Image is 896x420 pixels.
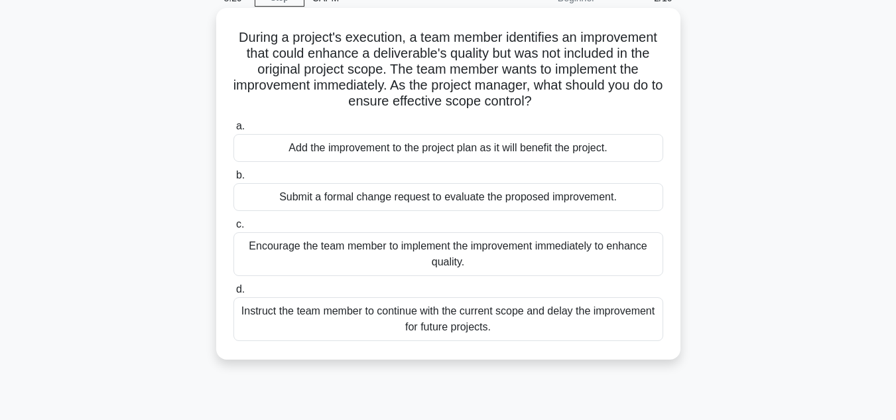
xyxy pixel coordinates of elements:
[236,120,245,131] span: a.
[236,218,244,230] span: c.
[233,297,663,341] div: Instruct the team member to continue with the current scope and delay the improvement for future ...
[236,169,245,180] span: b.
[233,232,663,276] div: Encourage the team member to implement the improvement immediately to enhance quality.
[236,283,245,295] span: d.
[233,183,663,211] div: Submit a formal change request to evaluate the proposed improvement.
[233,134,663,162] div: Add the improvement to the project plan as it will benefit the project.
[232,29,665,110] h5: During a project's execution, a team member identifies an improvement that could enhance a delive...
